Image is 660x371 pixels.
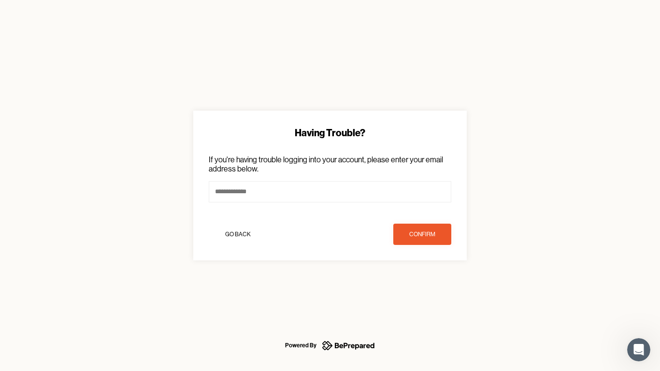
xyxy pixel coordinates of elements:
p: If you're having trouble logging into your account, please enter your email address below. [209,155,451,173]
button: confirm [393,224,451,245]
div: confirm [409,229,435,239]
div: Having Trouble? [209,126,451,140]
iframe: Intercom live chat [627,338,650,361]
button: Go Back [209,224,267,245]
div: Powered By [285,340,316,351]
div: Go Back [225,229,251,239]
